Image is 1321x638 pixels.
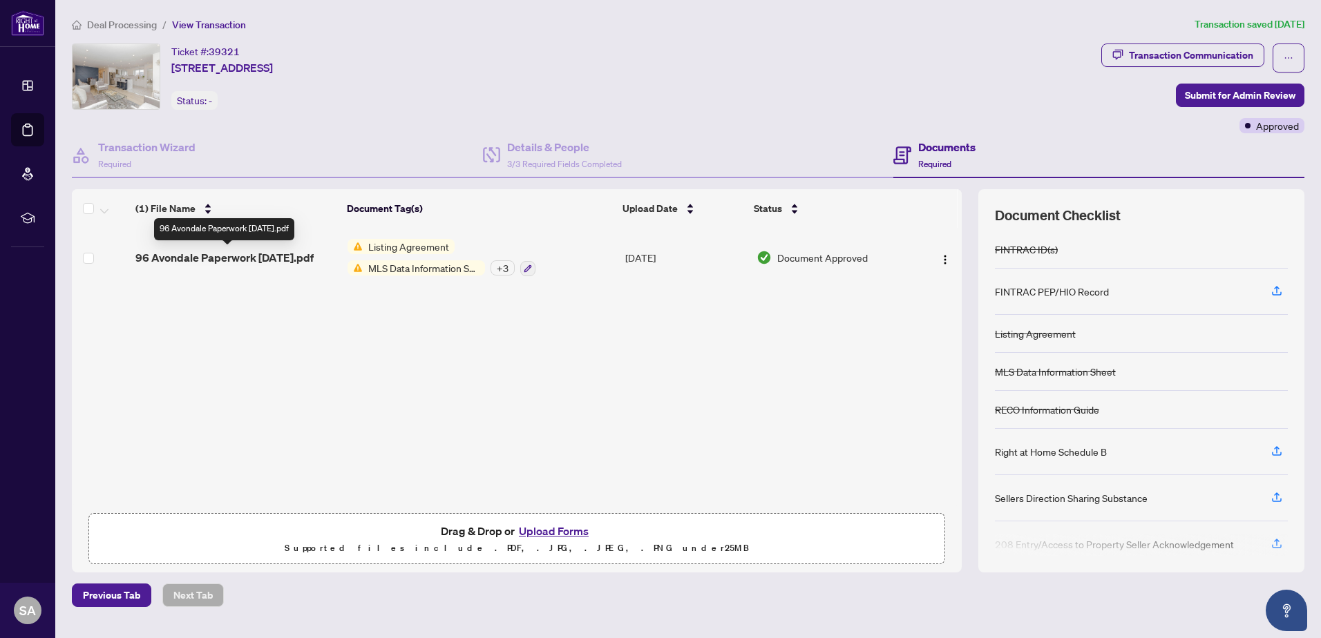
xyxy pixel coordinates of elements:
[72,583,151,607] button: Previous Tab
[162,583,224,607] button: Next Tab
[515,522,593,540] button: Upload Forms
[507,159,622,169] span: 3/3 Required Fields Completed
[348,260,363,275] img: Status Icon
[98,159,131,169] span: Required
[154,218,294,240] div: 96 Avondale Paperwork [DATE].pdf
[72,20,82,30] span: home
[617,189,748,228] th: Upload Date
[491,260,515,275] div: + 3
[83,584,140,606] span: Previous Tab
[97,540,936,557] p: Supported files include .PDF, .JPG, .JPEG, .PNG under 25 MB
[171,91,218,110] div: Status:
[209,95,212,107] span: -
[135,249,314,266] span: 96 Avondale Paperwork [DATE].pdf
[171,59,273,76] span: [STREET_ADDRESS]
[348,239,363,254] img: Status Icon
[918,139,976,155] h4: Documents
[934,246,956,269] button: Logo
[995,242,1058,257] div: FINTRAC ID(s)
[171,43,240,59] div: Ticket #:
[1256,118,1299,133] span: Approved
[1284,53,1293,63] span: ellipsis
[89,514,944,565] span: Drag & Drop orUpload FormsSupported files include .PDF, .JPG, .JPEG, .PNG under25MB
[363,239,455,254] span: Listing Agreement
[87,19,157,31] span: Deal Processing
[995,326,1076,341] div: Listing Agreement
[623,201,678,216] span: Upload Date
[1266,590,1307,631] button: Open asap
[1101,43,1264,67] button: Transaction Communication
[172,19,246,31] span: View Transaction
[1195,17,1304,32] article: Transaction saved [DATE]
[754,201,782,216] span: Status
[209,46,240,58] span: 39321
[748,189,912,228] th: Status
[777,250,868,265] span: Document Approved
[995,206,1121,225] span: Document Checklist
[73,44,160,109] img: IMG-W12198357_1.jpg
[1185,84,1295,106] span: Submit for Admin Review
[1129,44,1253,66] div: Transaction Communication
[341,189,618,228] th: Document Tag(s)
[348,239,535,276] button: Status IconListing AgreementStatus IconMLS Data Information Sheet+3
[363,260,485,275] span: MLS Data Information Sheet
[757,250,772,265] img: Document Status
[19,601,36,620] span: SA
[98,139,196,155] h4: Transaction Wizard
[1176,84,1304,107] button: Submit for Admin Review
[162,17,167,32] li: /
[995,364,1116,379] div: MLS Data Information Sheet
[620,228,751,287] td: [DATE]
[135,201,196,216] span: (1) File Name
[995,402,1099,417] div: RECO Information Guide
[130,189,341,228] th: (1) File Name
[995,444,1107,459] div: Right at Home Schedule B
[507,139,622,155] h4: Details & People
[995,284,1109,299] div: FINTRAC PEP/HIO Record
[918,159,951,169] span: Required
[940,254,951,265] img: Logo
[441,522,593,540] span: Drag & Drop or
[11,10,44,36] img: logo
[995,490,1148,505] div: Sellers Direction Sharing Substance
